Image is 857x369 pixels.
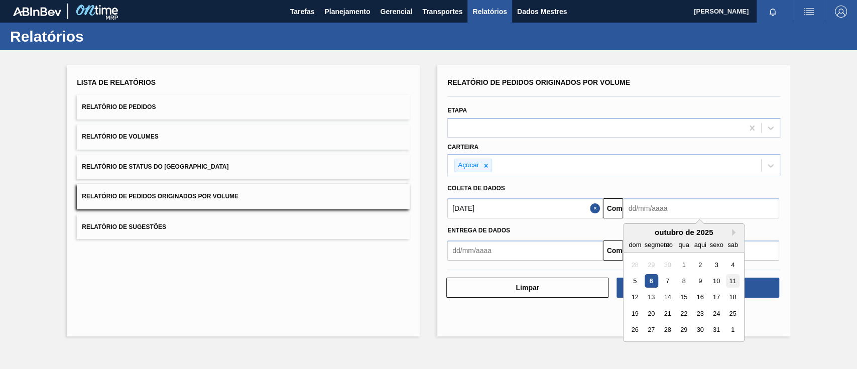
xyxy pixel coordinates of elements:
div: Não disponível terça-feira, 30 de setembro de 2025 [661,258,674,272]
font: Coleta de dados [447,185,505,192]
font: Etapa [447,107,467,114]
button: Notificações [757,5,789,19]
div: Escolha quinta-feira, 9 de outubro de 2025 [693,274,707,288]
font: Gerencial [380,8,412,16]
font: 29 [648,261,655,269]
div: Escolha quinta-feira, 30 de outubro de 2025 [693,323,707,337]
input: dd/mm/aaaa [447,240,603,261]
div: Escolha sábado, 25 de outubro de 2025 [726,307,740,320]
font: ter [664,241,671,249]
div: Escolha quarta-feira, 8 de outubro de 2025 [677,274,691,288]
font: 19 [632,310,639,317]
font: 26 [632,326,639,334]
div: Escolha domingo, 5 de outubro de 2025 [628,274,642,288]
img: TNhmsLtSVTkK8tSr43FrP2fwEKptu5GPRR3wAAAABJRU5ErkJggg== [13,7,61,16]
font: sexo [710,241,723,249]
font: Relatório de Pedidos Originados por Volume [447,78,630,86]
font: Comeu [606,204,630,212]
button: Relatório de Sugestões [77,214,410,239]
font: 7 [666,277,669,285]
font: 16 [697,294,704,301]
div: Escolha quinta-feira, 23 de outubro de 2025 [693,307,707,320]
div: Escolha segunda-feira, 6 de outubro de 2025 [645,274,658,288]
font: 24 [713,310,720,317]
font: 9 [698,277,702,285]
font: 14 [664,294,671,301]
font: 12 [632,294,639,301]
input: dd/mm/aaaa [447,198,603,218]
div: Escolha sexta-feira, 10 de outubro de 2025 [710,274,723,288]
font: Relatório de Pedidos [82,103,156,110]
font: qua [679,241,689,249]
font: 8 [682,277,686,285]
div: Escolha sexta-feira, 24 de outubro de 2025 [710,307,723,320]
font: Carteira [447,144,478,151]
div: Escolha sábado, 4 de outubro de 2025 [726,258,740,272]
div: Escolha sexta-feira, 17 de outubro de 2025 [710,291,723,304]
font: Relatório de Volumes [82,134,158,141]
div: Escolha domingo, 19 de outubro de 2025 [628,307,642,320]
button: Relatório de Pedidos [77,95,410,119]
div: Escolha quarta-feira, 22 de outubro de 2025 [677,307,691,320]
font: [PERSON_NAME] [694,8,749,15]
font: Entrega de dados [447,227,510,234]
button: Fechar [590,198,603,218]
font: 6 [650,277,653,285]
font: Relatório de Status do [GEOGRAPHIC_DATA] [82,163,228,170]
font: 30 [664,261,671,269]
font: Lista de Relatórios [77,78,156,86]
div: Escolha quinta-feira, 2 de outubro de 2025 [693,258,707,272]
div: Escolha domingo, 26 de outubro de 2025 [628,323,642,337]
div: Escolha quarta-feira, 15 de outubro de 2025 [677,291,691,304]
div: Escolha terça-feira, 14 de outubro de 2025 [661,291,674,304]
font: 29 [680,326,687,334]
div: Não disponível domingo, 28 de setembro de 2025 [628,258,642,272]
font: sab [728,241,739,249]
font: 18 [729,294,737,301]
font: 15 [680,294,687,301]
font: Relatórios [472,8,507,16]
button: Limpar [446,278,608,298]
font: 27 [648,326,655,334]
font: 25 [729,310,737,317]
div: Escolha quinta-feira, 16 de outubro de 2025 [693,291,707,304]
font: dom [629,241,642,249]
img: ações do usuário [803,6,815,18]
font: Planejamento [324,8,370,16]
font: 2 [698,261,702,269]
div: Escolha quarta-feira, 29 de outubro de 2025 [677,323,691,337]
div: Escolha sábado, 18 de outubro de 2025 [726,291,740,304]
div: Escolha segunda-feira, 13 de outubro de 2025 [645,291,658,304]
font: 11 [729,277,737,285]
div: Escolha terça-feira, 7 de outubro de 2025 [661,274,674,288]
font: Tarefas [290,8,315,16]
font: Relatório de Sugestões [82,223,166,230]
font: 22 [680,310,687,317]
font: 31 [713,326,720,334]
button: Relatório de Status do [GEOGRAPHIC_DATA] [77,155,410,179]
button: Comeu [603,240,623,261]
div: Escolha quarta-feira, 1 de outubro de 2025 [677,258,691,272]
div: Escolha sábado, 11 de outubro de 2025 [726,274,740,288]
div: Escolha segunda-feira, 27 de outubro de 2025 [645,323,658,337]
button: Download [617,278,779,298]
font: 30 [697,326,704,334]
div: Não disponível segunda-feira, 29 de setembro de 2025 [645,258,658,272]
font: Dados Mestres [517,8,567,16]
input: dd/mm/aaaa [623,198,779,218]
button: Relatório de Volumes [77,125,410,149]
font: 13 [648,294,655,301]
font: 28 [632,261,639,269]
font: 1 [731,326,734,334]
font: Açúcar [458,161,479,169]
img: Sair [835,6,847,18]
font: 5 [633,277,637,285]
div: Escolha domingo, 12 de outubro de 2025 [628,291,642,304]
font: Relatórios [10,28,84,45]
font: 23 [697,310,704,317]
button: Comeu [603,198,623,218]
font: 28 [664,326,671,334]
font: outubro de 2025 [655,228,713,236]
font: 20 [648,310,655,317]
font: Comeu [606,247,630,255]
